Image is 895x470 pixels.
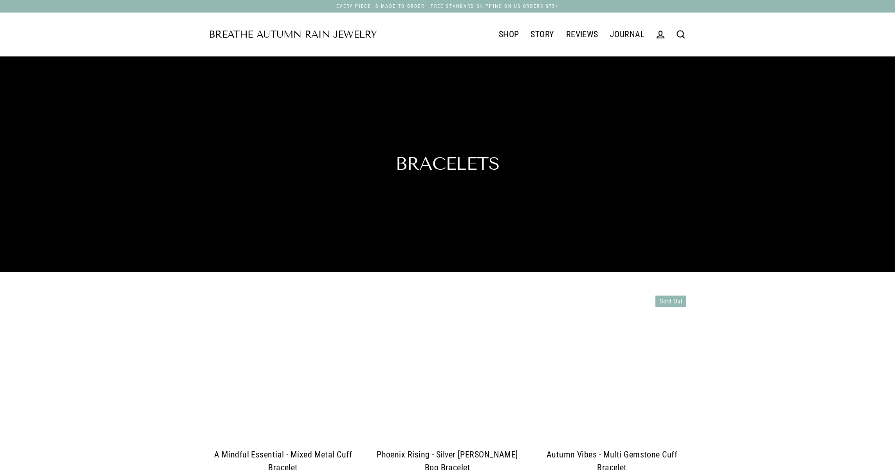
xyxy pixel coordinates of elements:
h1: Bracelets [395,155,500,173]
div: Sold Out [655,296,686,307]
a: REVIEWS [560,25,604,44]
a: JOURNAL [604,25,650,44]
a: SHOP [493,25,525,44]
a: Breathe Autumn Rain Jewelry [209,30,377,40]
div: Primary [377,24,650,45]
a: STORY [525,25,560,44]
